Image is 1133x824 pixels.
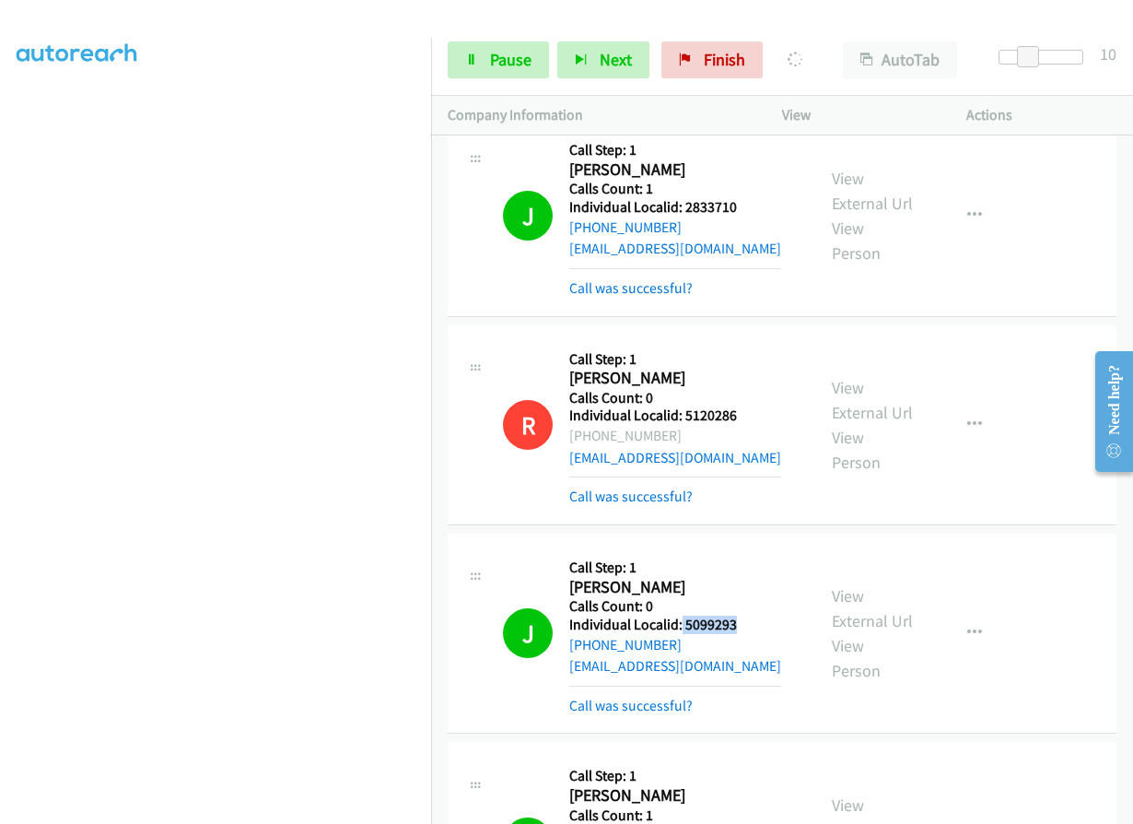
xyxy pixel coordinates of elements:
p: Actions [966,104,1117,126]
h1: J [503,191,553,241]
h1: R [503,400,553,450]
h1: J [503,608,553,658]
p: Company Information [448,104,749,126]
a: View External Url [832,585,913,631]
button: AutoTab [843,41,957,78]
h2: [PERSON_NAME] [569,785,770,806]
h5: Individual Localid: 5099293 [569,616,781,634]
h5: Calls Count: 1 [569,180,781,198]
h5: Individual Localid: 5120286 [569,406,781,425]
a: View External Url [832,168,913,214]
h2: [PERSON_NAME] [569,159,770,181]
a: View Person [832,218,881,264]
a: View External Url [832,377,913,423]
a: Finish [661,41,763,78]
h5: Call Step: 1 [569,141,781,159]
p: View [782,104,933,126]
span: Pause [490,49,531,70]
a: Call was successful? [569,697,693,714]
a: [EMAIL_ADDRESS][DOMAIN_NAME] [569,657,781,675]
h5: Call Step: 1 [569,350,781,369]
h2: [PERSON_NAME] [569,577,770,598]
span: Next [600,49,632,70]
a: [EMAIL_ADDRESS][DOMAIN_NAME] [569,449,781,466]
h5: Calls Count: 0 [569,597,781,616]
a: Call was successful? [569,488,693,505]
h5: Calls Count: 0 [569,389,781,407]
h5: Individual Localid: 2833710 [569,198,781,217]
a: [EMAIL_ADDRESS][DOMAIN_NAME] [569,240,781,257]
a: [PHONE_NUMBER] [569,218,682,236]
a: Pause [448,41,549,78]
div: 10 [1100,41,1116,66]
h2: [PERSON_NAME] [569,368,770,389]
iframe: Resource Center [1080,338,1133,485]
div: [PHONE_NUMBER] [569,425,781,447]
p: Dialing [PERSON_NAME] [788,48,810,73]
h5: Call Step: 1 [569,767,781,785]
a: View Person [832,427,881,473]
button: Next [557,41,649,78]
a: [PHONE_NUMBER] [569,636,682,653]
h5: Call Step: 1 [569,559,781,577]
a: Call was successful? [569,279,693,297]
a: View Person [832,635,881,681]
span: Finish [704,49,745,70]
